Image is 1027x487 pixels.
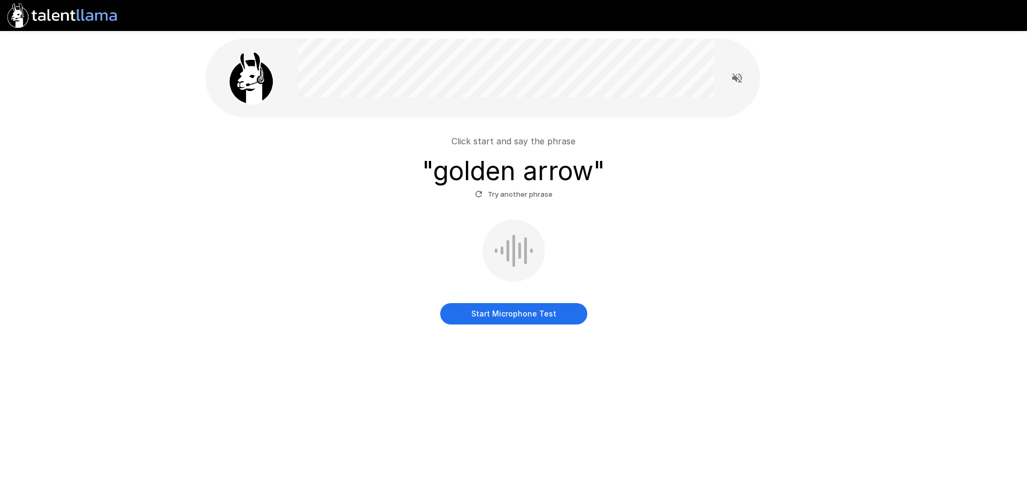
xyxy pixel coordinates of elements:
[451,135,576,148] p: Click start and say the phrase
[440,303,587,324] button: Start Microphone Test
[472,186,555,203] button: Try another phrase
[422,156,605,186] h3: " golden arrow "
[225,51,278,105] img: llama_clean.png
[726,67,748,89] button: Read questions aloud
